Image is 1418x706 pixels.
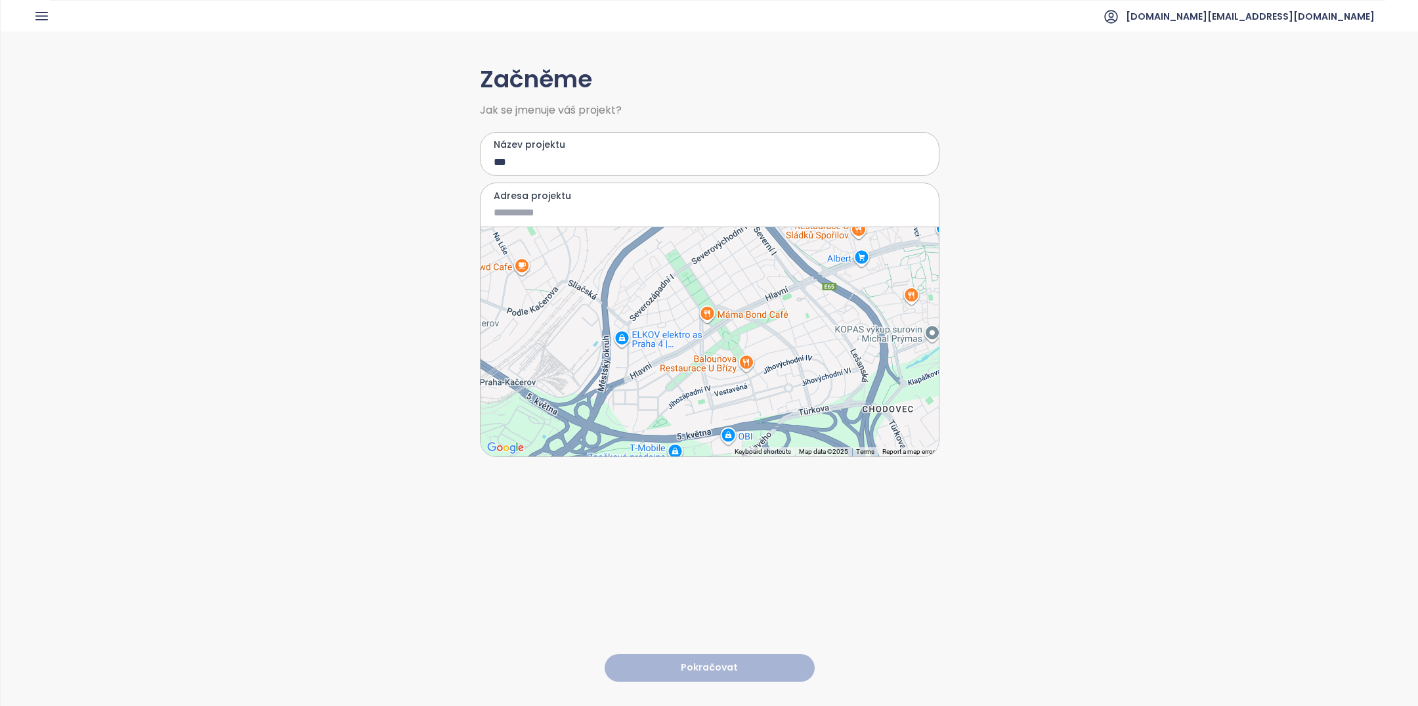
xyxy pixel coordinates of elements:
[735,447,791,456] button: Keyboard shortcuts
[605,654,815,682] button: Pokračovat
[480,61,939,99] h1: Začněme
[480,105,939,116] span: Jak se jmenuje váš projekt?
[484,439,527,456] img: Google
[856,448,874,455] a: Terms (opens in new tab)
[494,188,926,203] label: Adresa projektu
[1126,1,1375,32] span: [DOMAIN_NAME][EMAIL_ADDRESS][DOMAIN_NAME]
[484,439,527,456] a: Open this area in Google Maps (opens a new window)
[799,448,848,455] span: Map data ©2025
[882,448,935,455] a: Report a map error
[494,137,926,152] label: Název projektu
